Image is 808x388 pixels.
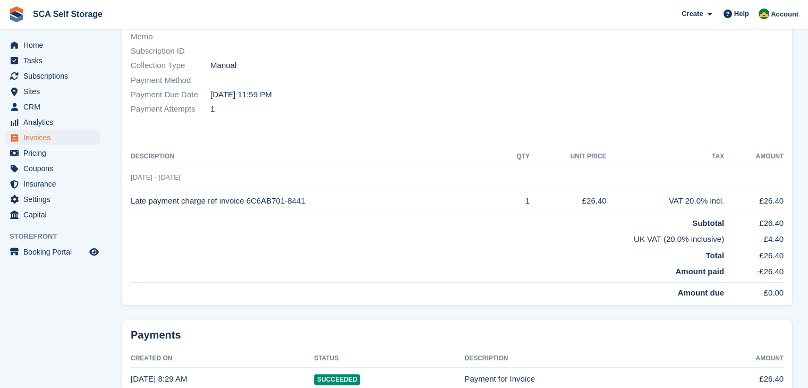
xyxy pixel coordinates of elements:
td: -£26.40 [724,262,784,282]
th: Unit Price [530,148,607,165]
span: Account [771,9,798,20]
span: Payment Attempts [131,103,210,115]
a: SCA Self Storage [29,5,107,23]
td: Late payment charge ref invoice 6C6AB701-8441 [131,189,501,213]
h2: Payments [131,328,784,342]
span: Collection Type [131,60,210,72]
span: Subscription ID [131,45,210,57]
td: £4.40 [724,229,784,246]
span: Payment Due Date [131,89,210,101]
td: £0.00 [724,282,784,299]
div: VAT 20.0% incl. [606,195,724,207]
a: Preview store [88,246,100,258]
a: menu [5,115,100,130]
td: £26.40 [724,246,784,262]
strong: Subtotal [692,218,724,227]
span: CRM [23,99,87,114]
span: Succeeded [314,374,360,385]
td: £26.40 [724,213,784,229]
span: Payment Method [131,74,210,87]
th: Amount [724,148,784,165]
span: Settings [23,192,87,207]
a: menu [5,176,100,191]
th: Created On [131,350,314,367]
span: Subscriptions [23,69,87,83]
span: Capital [23,207,87,222]
span: 1 [210,103,215,115]
span: Insurance [23,176,87,191]
th: Amount [693,350,784,367]
a: menu [5,38,100,53]
span: Home [23,38,87,53]
span: Sites [23,84,87,99]
time: 2025-07-19 07:29:19 UTC [131,374,187,383]
a: menu [5,99,100,114]
strong: Amount paid [675,267,724,276]
span: Pricing [23,146,87,161]
a: menu [5,69,100,83]
span: Storefront [10,231,106,242]
th: QTY [501,148,529,165]
strong: Amount due [677,288,724,297]
span: Tasks [23,53,87,68]
td: £26.40 [724,189,784,213]
span: Create [682,9,703,19]
span: Booking Portal [23,244,87,259]
a: menu [5,207,100,222]
strong: Total [705,251,724,260]
a: menu [5,146,100,161]
td: UK VAT (20.0% inclusive) [131,229,724,246]
a: menu [5,53,100,68]
a: menu [5,244,100,259]
span: Analytics [23,115,87,130]
td: 1 [501,189,529,213]
a: menu [5,130,100,145]
th: Description [131,148,501,165]
th: Tax [606,148,724,165]
span: Invoices [23,130,87,145]
span: Coupons [23,161,87,176]
a: menu [5,192,100,207]
time: 2025-07-19 22:59:59 UTC [210,89,272,101]
span: Memo [131,31,210,43]
span: [DATE] - [DATE] [131,173,180,181]
a: menu [5,161,100,176]
span: Help [734,9,749,19]
th: Status [314,350,464,367]
img: stora-icon-8386f47178a22dfd0bd8f6a31ec36ba5ce8667c1dd55bd0f319d3a0aa187defe.svg [8,6,24,22]
span: Manual [210,60,236,72]
a: menu [5,84,100,99]
td: £26.40 [530,189,607,213]
th: Description [464,350,693,367]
